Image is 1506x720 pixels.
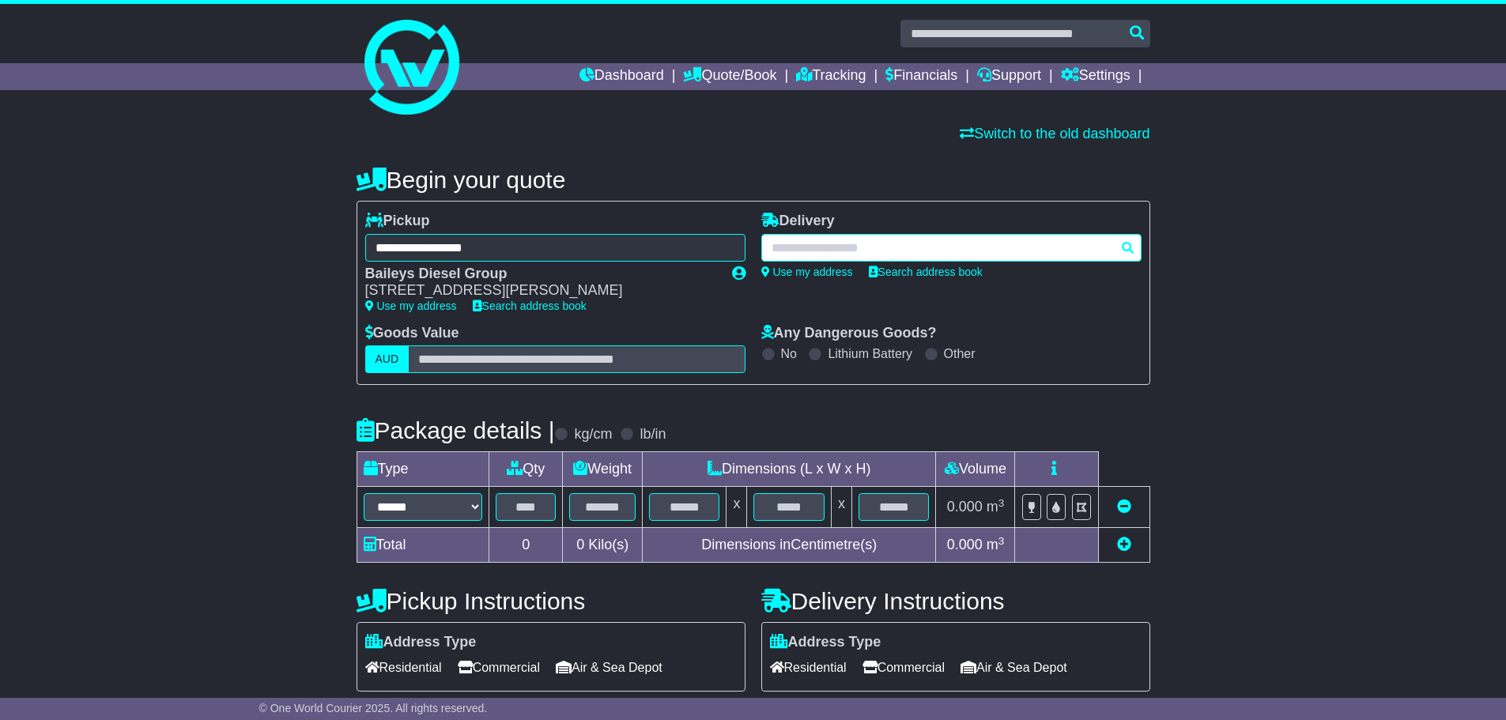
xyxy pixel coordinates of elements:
td: x [727,487,747,528]
label: Address Type [770,634,881,651]
span: Commercial [862,655,945,680]
span: 0.000 [947,499,983,515]
a: Use my address [761,266,853,278]
a: Settings [1061,63,1130,90]
span: 0 [576,537,584,552]
td: Qty [489,452,563,487]
span: Residential [365,655,442,680]
sup: 3 [998,497,1005,509]
a: Switch to the old dashboard [960,126,1149,141]
a: Search address book [869,266,983,278]
td: Volume [936,452,1015,487]
label: Delivery [761,213,835,230]
label: Lithium Battery [828,346,912,361]
td: Type [357,452,489,487]
span: Air & Sea Depot [556,655,662,680]
a: Quote/Book [683,63,776,90]
label: No [781,346,797,361]
span: m [987,499,1005,515]
a: Dashboard [579,63,664,90]
td: 0 [489,528,563,563]
a: Use my address [365,300,457,312]
a: Support [977,63,1041,90]
td: Dimensions (L x W x H) [643,452,936,487]
span: Residential [770,655,847,680]
typeahead: Please provide city [761,234,1142,262]
a: Add new item [1117,537,1131,552]
div: Baileys Diesel Group [365,266,716,283]
sup: 3 [998,535,1005,547]
a: Financials [885,63,957,90]
label: Goods Value [365,325,459,342]
h4: Begin your quote [357,167,1150,193]
td: Weight [563,452,643,487]
span: © One World Courier 2025. All rights reserved. [259,702,488,714]
label: AUD [365,345,410,373]
label: Pickup [365,213,430,230]
h4: Pickup Instructions [357,588,745,614]
h4: Delivery Instructions [761,588,1150,614]
span: Commercial [458,655,540,680]
span: Air & Sea Depot [961,655,1067,680]
h4: Package details | [357,417,555,443]
label: kg/cm [574,426,612,443]
label: Any Dangerous Goods? [761,325,937,342]
a: Remove this item [1117,499,1131,515]
td: Kilo(s) [563,528,643,563]
div: [STREET_ADDRESS][PERSON_NAME] [365,282,716,300]
td: Dimensions in Centimetre(s) [643,528,936,563]
a: Tracking [796,63,866,90]
span: m [987,537,1005,552]
a: Search address book [473,300,587,312]
label: Address Type [365,634,477,651]
td: Total [357,528,489,563]
label: Other [944,346,976,361]
td: x [831,487,851,528]
label: lb/in [640,426,666,443]
span: 0.000 [947,537,983,552]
